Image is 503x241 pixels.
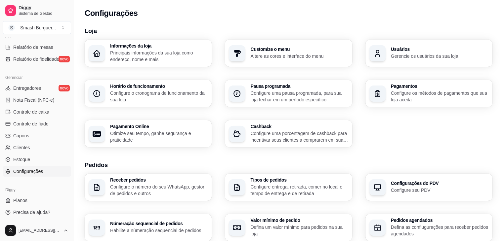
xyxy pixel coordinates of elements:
[85,160,492,170] h3: Pedidos
[3,83,71,93] a: Entregadoresnovo
[3,195,71,206] a: Planos
[3,130,71,141] a: Cupons
[19,5,68,11] span: Diggy
[225,80,352,107] button: Pausa programadaConfigure uma pausa programada, para sua loja fechar em um período específico
[3,95,71,105] a: Nota Fiscal (NFC-e)
[391,224,488,237] p: Defina as confiugurações para receber pedidos agendados
[3,54,71,64] a: Relatório de fidelidadenovo
[250,178,348,182] h3: Tipos de pedidos
[20,24,56,31] div: Smash Burguer ...
[391,181,488,186] h3: Configurações do PDV
[110,184,208,197] p: Configure o número do seu WhatsApp, gestor de pedidos e outros
[3,119,71,129] a: Controle de fiado
[225,214,352,241] button: Valor mínimo de pedidoDefina um valor mínimo para pedidos na sua loja
[85,174,212,201] button: Receber pedidosConfigure o número do seu WhatsApp, gestor de pedidos e outros
[3,223,71,238] button: [EMAIL_ADDRESS][DOMAIN_NAME]
[85,214,212,241] button: Númeração sequencial de pedidosHabilite a númeração sequencial de pedidos
[250,53,348,59] p: Altere as cores e interface do menu
[391,84,488,88] h3: Pagamentos
[3,42,71,52] a: Relatório de mesas
[110,44,208,48] h3: Informações da loja
[391,53,488,59] p: Gerencie os usuários da sua loja
[13,56,59,62] span: Relatório de fidelidade
[110,84,208,88] h3: Horário de funcionamento
[13,209,50,216] span: Precisa de ajuda?
[250,124,348,129] h3: Cashback
[85,80,212,107] button: Horário de funcionamentoConfigure o cronograma de funcionamento da sua loja
[3,107,71,117] a: Controle de caixa
[110,221,208,226] h3: Númeração sequencial de pedidos
[13,120,49,127] span: Controle de fiado
[19,228,61,233] span: [EMAIL_ADDRESS][DOMAIN_NAME]
[250,84,348,88] h3: Pausa programada
[3,207,71,218] a: Precisa de ajuda?
[85,26,492,36] h3: Loja
[110,178,208,182] h3: Receber pedidos
[391,218,488,223] h3: Pedidos agendados
[13,97,54,103] span: Nota Fiscal (NFC-e)
[85,8,138,18] h2: Configurações
[8,24,15,31] span: S
[365,80,492,107] button: PagamentosConfigure os métodos de pagamentos que sua loja aceita
[391,90,488,103] p: Configure os métodos de pagamentos que sua loja aceita
[110,50,208,63] p: Principais informações da sua loja como endereço, nome e mais
[13,197,27,204] span: Planos
[3,185,71,195] div: Diggy
[250,184,348,197] p: Configure entrega, retirada, comer no local e tempo de entrega e de retirada
[110,124,208,129] h3: Pagamento Online
[250,218,348,223] h3: Valor mínimo de pedido
[13,44,53,51] span: Relatório de mesas
[13,156,30,163] span: Estoque
[110,90,208,103] p: Configure o cronograma de funcionamento da sua loja
[3,142,71,153] a: Clientes
[3,3,71,18] a: DiggySistema de Gestão
[365,40,492,67] button: UsuáriosGerencie os usuários da sua loja
[391,47,488,52] h3: Usuários
[3,72,71,83] div: Gerenciar
[3,154,71,165] a: Estoque
[250,130,348,143] p: Configure uma porcentagem de cashback para incentivar seus clientes a comprarem em sua loja
[391,187,488,193] p: Configure seu PDV
[110,227,208,234] p: Habilite a númeração sequencial de pedidos
[365,214,492,241] button: Pedidos agendadosDefina as confiugurações para receber pedidos agendados
[225,120,352,147] button: CashbackConfigure uma porcentagem de cashback para incentivar seus clientes a comprarem em sua loja
[110,130,208,143] p: Otimize seu tempo, ganhe segurança e praticidade
[13,85,41,91] span: Entregadores
[3,21,71,34] button: Select a team
[225,174,352,201] button: Tipos de pedidosConfigure entrega, retirada, comer no local e tempo de entrega e de retirada
[3,166,71,177] a: Configurações
[250,90,348,103] p: Configure uma pausa programada, para sua loja fechar em um período específico
[250,47,348,52] h3: Customize o menu
[225,40,352,67] button: Customize o menuAltere as cores e interface do menu
[13,168,43,175] span: Configurações
[13,144,30,151] span: Clientes
[13,132,29,139] span: Cupons
[365,174,492,201] button: Configurações do PDVConfigure seu PDV
[85,120,212,147] button: Pagamento OnlineOtimize seu tempo, ganhe segurança e praticidade
[13,109,49,115] span: Controle de caixa
[85,40,212,67] button: Informações da lojaPrincipais informações da sua loja como endereço, nome e mais
[19,11,68,16] span: Sistema de Gestão
[250,224,348,237] p: Defina um valor mínimo para pedidos na sua loja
